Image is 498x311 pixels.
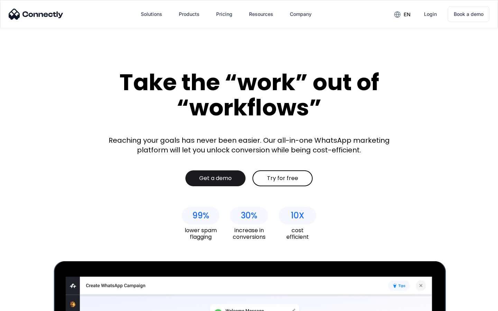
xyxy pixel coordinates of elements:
[249,9,273,19] div: Resources
[216,9,232,19] div: Pricing
[230,227,268,240] div: increase in conversions
[93,70,405,120] div: Take the “work” out of “workflows”
[211,6,238,22] a: Pricing
[14,299,41,309] ul: Language list
[278,227,316,240] div: cost efficient
[104,135,394,155] div: Reaching your goals has never been easier. Our all-in-one WhatsApp marketing platform will let yo...
[252,170,313,186] a: Try for free
[199,175,232,182] div: Get a demo
[424,9,437,19] div: Login
[179,9,200,19] div: Products
[267,175,298,182] div: Try for free
[182,227,220,240] div: lower spam flagging
[291,211,304,220] div: 10X
[7,299,41,309] aside: Language selected: English
[9,9,63,20] img: Connectly Logo
[185,170,246,186] a: Get a demo
[448,6,489,22] a: Book a demo
[192,211,209,220] div: 99%
[290,9,312,19] div: Company
[141,9,162,19] div: Solutions
[418,6,442,22] a: Login
[241,211,257,220] div: 30%
[404,10,411,19] div: en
